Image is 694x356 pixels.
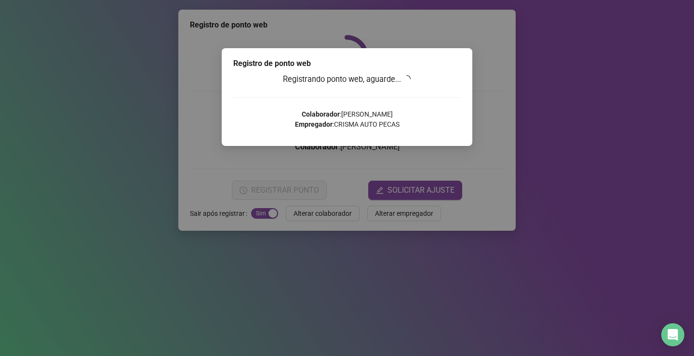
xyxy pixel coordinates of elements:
span: loading [402,74,412,84]
p: : [PERSON_NAME] : CRISMA AUTO PECAS [233,109,461,130]
div: Registro de ponto web [233,58,461,69]
h3: Registrando ponto web, aguarde... [233,73,461,86]
div: Open Intercom Messenger [661,323,684,346]
strong: Empregador [295,120,333,128]
strong: Colaborador [302,110,340,118]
